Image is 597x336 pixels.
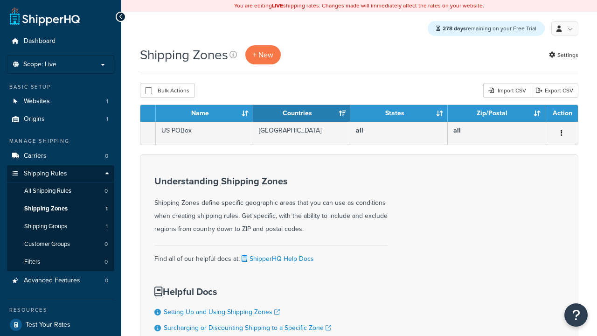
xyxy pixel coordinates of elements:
a: Customer Groups 0 [7,236,114,253]
h3: Understanding Shipping Zones [154,176,388,186]
a: All Shipping Rules 0 [7,182,114,200]
span: 0 [104,258,108,266]
div: Resources [7,306,114,314]
a: ShipperHQ Home [10,7,80,26]
a: Setting Up and Using Shipping Zones [164,307,280,317]
li: Carriers [7,147,114,165]
span: Carriers [24,152,47,160]
b: all [356,126,363,135]
span: Websites [24,98,50,105]
span: Filters [24,258,40,266]
span: Test Your Rates [26,321,70,329]
span: 0 [104,240,108,248]
a: Export CSV [531,84,578,98]
button: Open Resource Center [564,303,588,327]
a: Settings [549,49,578,62]
a: ShipperHQ Help Docs [240,254,314,264]
span: Customer Groups [24,240,70,248]
span: Shipping Zones [24,205,68,213]
td: US POBox [156,122,253,145]
span: 0 [104,187,108,195]
a: Origins 1 [7,111,114,128]
a: Shipping Zones 1 [7,200,114,217]
li: Shipping Zones [7,200,114,217]
span: Shipping Rules [24,170,67,178]
a: Dashboard [7,33,114,50]
a: Carriers 0 [7,147,114,165]
a: + New [245,45,281,64]
a: Filters 0 [7,253,114,271]
li: Advanced Features [7,272,114,289]
span: Scope: Live [23,61,56,69]
th: States: activate to sort column ascending [350,105,448,122]
li: Origins [7,111,114,128]
td: [GEOGRAPHIC_DATA] [253,122,351,145]
h1: Shipping Zones [140,46,228,64]
button: Bulk Actions [140,84,194,98]
th: Action [545,105,578,122]
th: Countries: activate to sort column ascending [253,105,351,122]
a: Shipping Groups 1 [7,218,114,235]
span: 1 [106,223,108,231]
div: Import CSV [483,84,531,98]
li: Filters [7,253,114,271]
a: Test Your Rates [7,316,114,333]
b: LIVE [272,1,283,10]
strong: 278 days [443,24,466,33]
b: all [453,126,461,135]
div: Shipping Zones define specific geographic areas that you can use as conditions when creating ship... [154,176,388,236]
div: Basic Setup [7,83,114,91]
a: Advanced Features 0 [7,272,114,289]
span: All Shipping Rules [24,187,71,195]
span: Dashboard [24,37,56,45]
span: 1 [105,205,108,213]
li: All Shipping Rules [7,182,114,200]
a: Shipping Rules [7,165,114,182]
a: Websites 1 [7,93,114,110]
span: 1 [106,98,108,105]
span: 0 [105,152,108,160]
div: Find all of our helpful docs at: [154,245,388,266]
a: Surcharging or Discounting Shipping to a Specific Zone [164,323,331,333]
span: 0 [105,277,108,285]
th: Name: activate to sort column ascending [156,105,253,122]
span: Advanced Features [24,277,80,285]
div: remaining on your Free Trial [428,21,545,36]
li: Websites [7,93,114,110]
span: 1 [106,115,108,123]
h3: Helpful Docs [154,287,331,297]
span: Origins [24,115,45,123]
span: Shipping Groups [24,223,67,231]
li: Shipping Rules [7,165,114,272]
li: Shipping Groups [7,218,114,235]
th: Zip/Postal: activate to sort column ascending [448,105,545,122]
li: Customer Groups [7,236,114,253]
div: Manage Shipping [7,137,114,145]
span: + New [253,49,273,60]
